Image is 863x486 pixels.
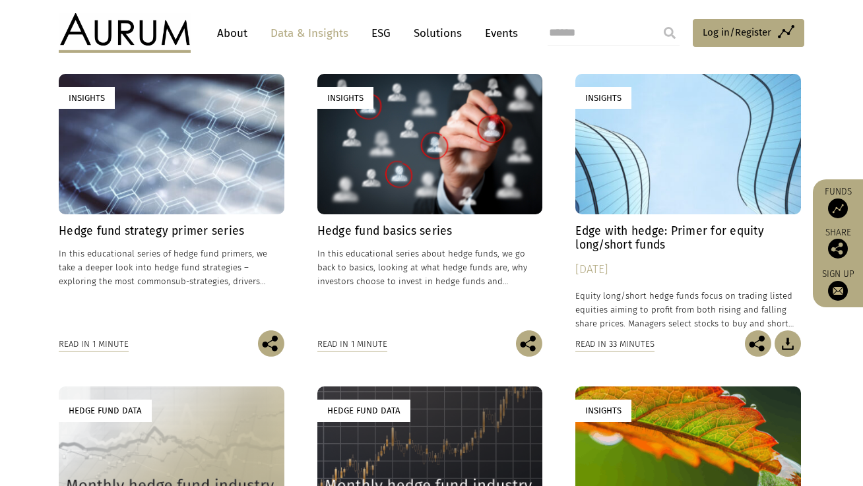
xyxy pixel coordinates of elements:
div: Insights [575,400,631,421]
img: Sign up to our newsletter [828,281,848,301]
div: Hedge Fund Data [317,400,410,421]
div: Read in 1 minute [317,337,387,351]
a: Data & Insights [264,21,355,46]
p: Equity long/short hedge funds focus on trading listed equities aiming to profit from both rising ... [575,289,801,330]
div: Share [819,228,856,258]
p: In this educational series of hedge fund primers, we take a deeper look into hedge fund strategie... [59,247,284,288]
a: Insights Hedge fund strategy primer series In this educational series of hedge fund primers, we t... [59,74,284,330]
a: Log in/Register [693,19,804,47]
a: Sign up [819,268,856,301]
input: Submit [656,20,683,46]
img: Aurum [59,13,191,53]
img: Share this post [745,330,771,357]
div: Insights [575,87,631,109]
a: About [210,21,254,46]
img: Share this post [828,239,848,258]
img: Download Article [775,330,801,357]
div: Read in 33 minutes [575,337,655,351]
a: Funds [819,186,856,218]
img: Access Funds [828,198,848,218]
a: Insights Edge with hedge: Primer for equity long/short funds [DATE] Equity long/short hedge funds... [575,74,801,330]
div: Read in 1 minute [59,337,129,351]
h4: Edge with hedge: Primer for equity long/short funds [575,224,801,252]
div: Insights [59,87,115,109]
h4: Hedge fund basics series [317,224,543,238]
img: Share this post [516,330,542,357]
p: In this educational series about hedge funds, we go back to basics, looking at what hedge funds a... [317,247,543,288]
div: [DATE] [575,260,801,279]
div: Hedge Fund Data [59,400,152,421]
div: Insights [317,87,373,109]
span: Log in/Register [703,24,771,40]
a: Solutions [407,21,468,46]
span: sub-strategies [172,276,228,286]
img: Share this post [258,330,284,357]
a: ESG [365,21,397,46]
h4: Hedge fund strategy primer series [59,224,284,238]
a: Insights Hedge fund basics series In this educational series about hedge funds, we go back to bas... [317,74,543,330]
a: Events [478,21,518,46]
